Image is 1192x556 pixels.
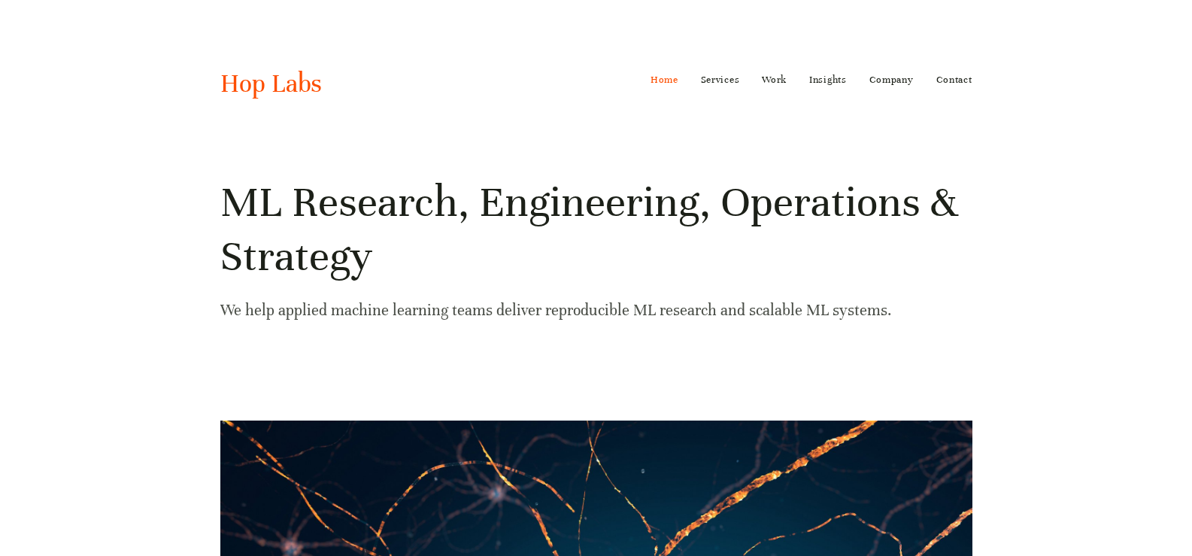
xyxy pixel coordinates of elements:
a: Insights [809,68,847,92]
p: We help applied machine learning teams deliver reproducible ML research and scalable ML systems. [220,297,972,324]
a: Services [701,68,740,92]
a: Company [869,68,914,92]
a: Contact [936,68,972,92]
a: Work [762,68,787,92]
h1: ML Research, Engineering, Operations & Strategy [220,175,972,284]
a: Hop Labs [220,68,322,99]
a: Home [651,68,678,92]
